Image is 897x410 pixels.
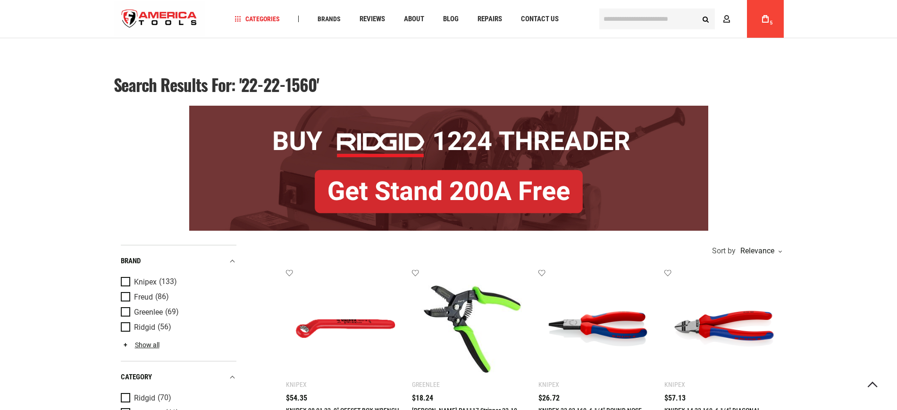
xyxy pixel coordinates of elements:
a: Brands [313,13,345,25]
a: Knipex (133) [121,277,234,287]
span: $18.24 [412,394,433,402]
a: Ridgid (56) [121,322,234,333]
span: About [404,16,424,23]
a: BOGO: Buy RIDGID® 1224 Threader, Get Stand 200A Free! [189,106,708,113]
span: Categories [235,16,280,22]
span: Search results for: '22-22-1560' [114,72,319,97]
img: KNIPEX 22 02 160, 6 1/4 [548,278,648,379]
a: Categories [230,13,284,25]
a: store logo [114,1,205,37]
div: Knipex [286,381,307,388]
a: About [400,13,428,25]
button: Search [697,10,715,28]
span: 5 [770,20,773,25]
span: Sort by [712,247,736,255]
img: KNIPEX 98 01 22, 9 [295,278,396,379]
span: $57.13 [664,394,686,402]
a: Repairs [473,13,506,25]
span: Freud [134,293,153,301]
img: Greenlee PA1117 Stripper 22-10 AWG [421,278,522,379]
div: Relevance [738,247,781,255]
span: (70) [158,394,171,402]
span: (56) [158,323,171,331]
span: Reviews [360,16,385,23]
div: category [121,371,236,384]
span: Knipex [134,278,157,286]
span: Ridgid [134,323,155,332]
div: Knipex [538,381,559,388]
span: (133) [159,278,177,286]
div: Greenlee [412,381,440,388]
img: KNIPEX 14 22 160, 6 1/4 [674,278,774,379]
span: $54.35 [286,394,307,402]
a: Freud (86) [121,292,234,302]
span: $26.72 [538,394,560,402]
a: Contact Us [517,13,563,25]
div: Knipex [664,381,685,388]
img: BOGO: Buy RIDGID® 1224 Threader, Get Stand 200A Free! [189,106,708,231]
a: Reviews [355,13,389,25]
div: Brand [121,255,236,268]
span: Repairs [478,16,502,23]
span: Brands [318,16,341,22]
a: Ridgid (70) [121,393,234,403]
img: America Tools [114,1,205,37]
span: (86) [155,293,169,301]
span: Blog [443,16,459,23]
span: Ridgid [134,394,155,402]
span: (69) [165,308,179,316]
a: Show all [121,341,159,349]
a: Blog [439,13,463,25]
a: Greenlee (69) [121,307,234,318]
span: Greenlee [134,308,163,317]
span: Contact Us [521,16,559,23]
